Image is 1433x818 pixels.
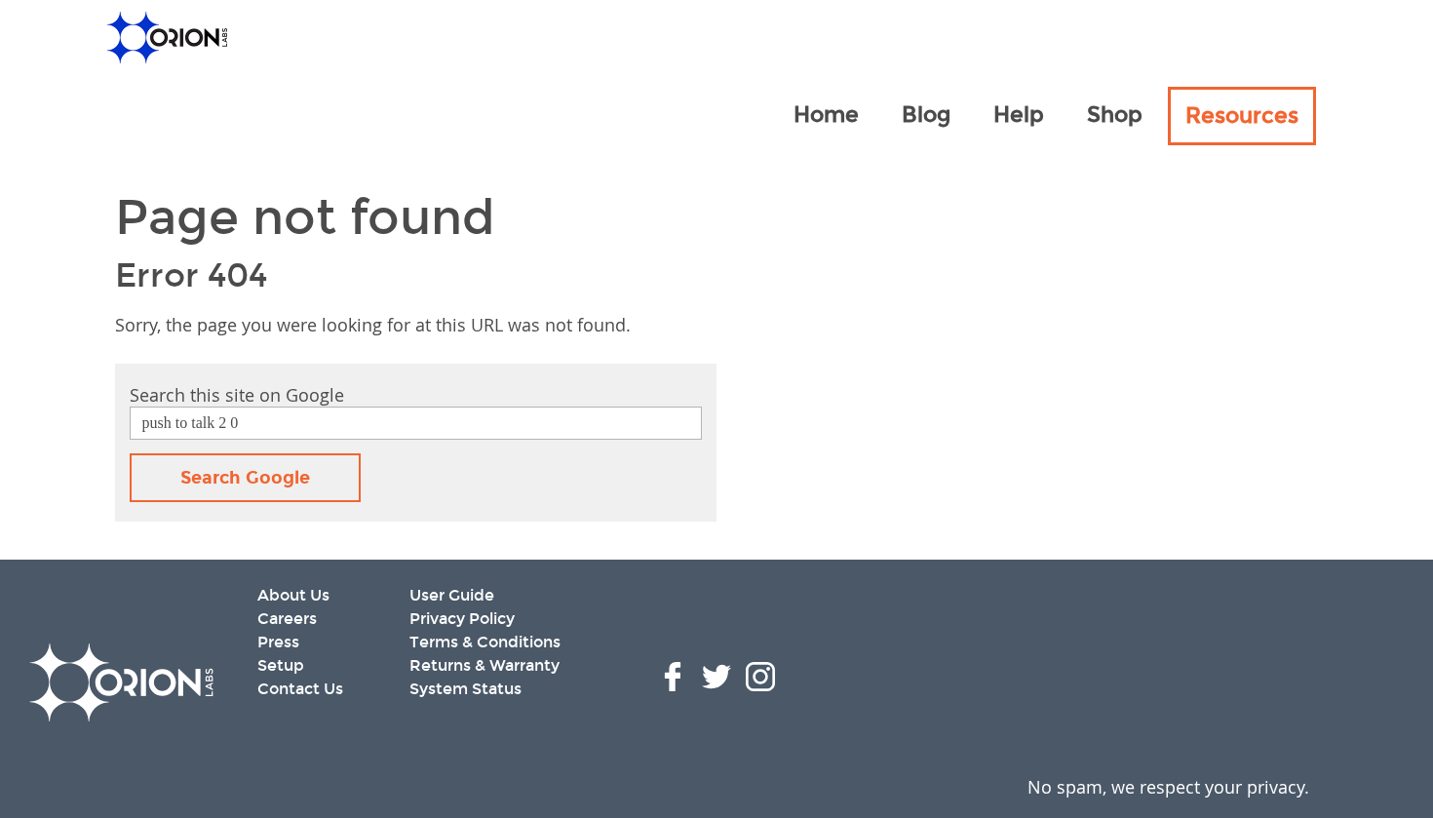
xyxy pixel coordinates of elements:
iframe: Form 1 [932,652,1404,758]
a: System Status [409,678,626,701]
a: Terms & Conditions [409,631,626,654]
a: Shop [1071,88,1159,146]
a: Blog [886,88,967,146]
a: Returns & Warranty [409,654,626,678]
img: instagram-logo.svg [746,662,775,691]
div: Navigation Menu [778,86,1323,146]
label: Search this site on Google [130,383,344,407]
a: Search Google [130,453,361,502]
a: Careers [257,607,409,631]
a: Help [978,88,1061,146]
a: Press [257,631,409,654]
a: About Us [257,584,409,607]
a: User Guide [409,584,626,607]
a: Setup [257,654,409,678]
img: twitter-logo.svg [702,662,731,691]
h1: Page not found [115,193,1319,242]
a: Home [778,88,875,146]
h2: Error 404 [115,256,1319,295]
p: Sorry, the page you were looking for at this URL was not found. [115,313,1319,336]
a: Contact Us [257,678,409,701]
p: No spam, we respect your privacy. [932,775,1404,799]
img: facebook-logo.svg [658,662,687,691]
a: Resources [1168,87,1316,145]
a: Privacy Policy [409,607,626,631]
img: orionlabs [28,643,214,722]
img: OrionLabs [107,12,227,63]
